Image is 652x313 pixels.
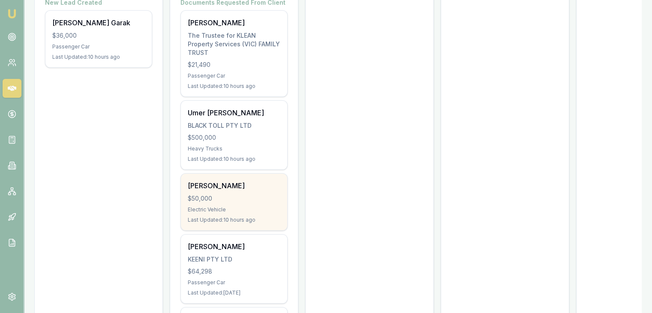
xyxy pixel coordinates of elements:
div: Last Updated: [DATE] [188,289,280,296]
div: [PERSON_NAME] [188,181,280,191]
div: [PERSON_NAME] Garak [52,18,145,28]
div: $500,000 [188,133,280,142]
div: [PERSON_NAME] [188,241,280,252]
div: Umer [PERSON_NAME] [188,108,280,118]
div: Passenger Car [188,279,280,286]
div: [PERSON_NAME] [188,18,280,28]
div: Electric Vehicle [188,206,280,213]
div: BLACK TOLL PTY LTD [188,121,280,130]
div: KEENI PTY LTD [188,255,280,264]
div: $36,000 [52,31,145,40]
div: Last Updated: 10 hours ago [188,217,280,223]
div: Last Updated: 10 hours ago [188,156,280,163]
div: Passenger Car [188,72,280,79]
div: $21,490 [188,60,280,69]
img: emu-icon-u.png [7,9,17,19]
div: The Trustee for KLEAN Property Services (VIC) FAMILY TRUST [188,31,280,57]
div: $50,000 [188,194,280,203]
div: Last Updated: 10 hours ago [52,54,145,60]
div: Passenger Car [52,43,145,50]
div: $64,298 [188,267,280,276]
div: Last Updated: 10 hours ago [188,83,280,90]
div: Heavy Trucks [188,145,280,152]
